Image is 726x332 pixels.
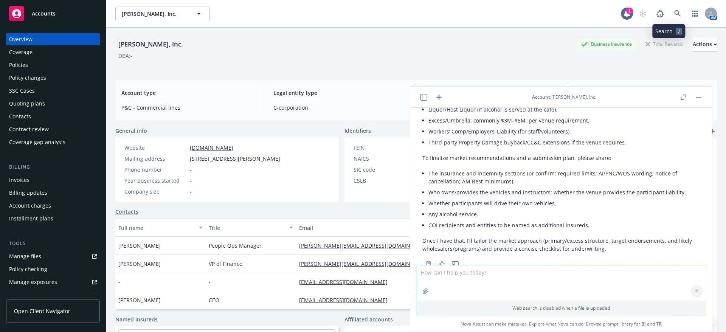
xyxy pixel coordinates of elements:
[124,166,187,174] div: Phone number
[428,220,700,231] li: COI recipients and entities to be named as additional insureds.
[6,174,100,186] a: Invoices
[422,154,700,162] p: To finalize market recommendations and a submission plan, please share:
[6,85,100,97] a: SSC Cases
[209,260,242,268] span: VP of Finance
[6,213,100,225] a: Installment plans
[115,315,158,323] a: Named insureds
[9,187,47,199] div: Billing updates
[653,6,668,21] a: Report a Bug
[118,242,161,250] span: [PERSON_NAME]
[413,316,709,332] span: Nova Assist can make mistakes. Explore what Nova can do: Browse prompt library for and
[6,72,100,84] a: Policy changes
[190,155,280,163] span: [STREET_ADDRESS][PERSON_NAME]
[115,127,147,135] span: General info
[656,321,662,327] a: TR
[209,242,262,250] span: People Ops Manager
[209,278,211,286] span: -
[190,166,192,174] span: -
[9,136,65,148] div: Coverage gap analysis
[642,39,687,49] div: Total Rewards
[209,224,285,232] div: Title
[6,110,100,123] a: Contacts
[9,250,41,262] div: Manage files
[124,188,187,195] div: Company size
[296,219,447,237] button: Email
[9,276,57,288] div: Manage exposures
[9,33,33,45] div: Overview
[9,213,53,225] div: Installment plans
[450,259,462,269] button: Thumbs down
[9,174,29,186] div: Invoices
[421,305,701,311] p: Web search is disabled when a file is uploaded
[299,224,435,232] div: Email
[6,163,100,171] div: Billing
[115,39,186,49] div: [PERSON_NAME], Inc.
[115,219,206,237] button: Full name
[6,276,100,288] a: Manage exposures
[32,11,56,17] span: Accounts
[641,321,646,327] a: BI
[9,46,33,58] div: Coverage
[190,177,192,185] span: -
[6,289,100,301] a: Manage certificates
[9,85,35,97] div: SSC Cases
[124,144,187,152] div: Website
[118,224,194,232] div: Full name
[354,166,416,174] div: SIC code
[122,10,187,18] span: [PERSON_NAME], Inc.
[6,59,100,71] a: Policies
[354,177,416,185] div: CSLB
[118,260,161,268] span: [PERSON_NAME]
[299,242,436,249] a: [PERSON_NAME][EMAIL_ADDRESS][DOMAIN_NAME]
[9,59,28,71] div: Policies
[299,260,436,267] a: [PERSON_NAME][EMAIL_ADDRESS][DOMAIN_NAME]
[9,72,46,84] div: Policy changes
[6,187,100,199] a: Billing updates
[299,278,394,285] a: [EMAIL_ADDRESS][DOMAIN_NAME]
[9,123,49,135] div: Contract review
[428,187,700,198] li: Who owns/provides the vehicles and instructors; whether the venue provides the participant liabil...
[354,144,416,152] div: FEIN
[118,52,132,60] div: DBA: -
[9,98,45,110] div: Quoting plans
[428,126,700,137] li: Workers’ Comp/Employers’ Liability (for staff/volunteers).
[6,263,100,275] a: Policy checking
[124,155,187,163] div: Mailing address
[428,209,700,220] li: Any alcohol service.
[9,289,59,301] div: Manage certificates
[6,3,100,24] a: Accounts
[635,6,650,21] a: Start snowing
[9,110,31,123] div: Contacts
[115,6,210,21] button: [PERSON_NAME], Inc.
[273,89,407,97] span: Legal entity type
[626,8,633,14] div: 1
[428,168,700,187] li: The insurance and indemnity sections (or confirm: required limits; AI/PNC/WOS wording; notice of ...
[209,296,219,304] span: CEO
[354,155,416,163] div: NAICS
[422,237,700,253] p: Once I have that, I’ll tailor the market approach (primary/excess structure, target endorsements,...
[344,315,393,323] a: Affiliated accounts
[687,6,703,21] a: Switch app
[693,37,717,51] div: Actions
[6,250,100,262] a: Manage files
[577,39,636,49] div: Business Insurance
[693,37,717,52] button: Actions
[118,296,161,304] span: [PERSON_NAME]
[9,200,51,212] div: Account charges
[344,127,371,135] span: Identifiers
[428,198,700,209] li: Whether participants will drive their own vehicles.
[14,307,70,315] span: Open Client Navigator
[425,261,432,267] svg: Copy to clipboard
[708,127,717,136] a: add
[115,208,138,216] a: Contacts
[670,6,685,21] a: Search
[6,98,100,110] a: Quoting plans
[118,278,120,286] span: -
[428,115,700,126] li: Excess/Umbrella: commonly $3M–$5M, per venue requirement.
[6,46,100,58] a: Coverage
[299,296,394,304] a: [EMAIL_ADDRESS][DOMAIN_NAME]
[121,89,255,97] span: Account type
[206,219,296,237] button: Title
[532,94,596,100] div: : [PERSON_NAME], Inc.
